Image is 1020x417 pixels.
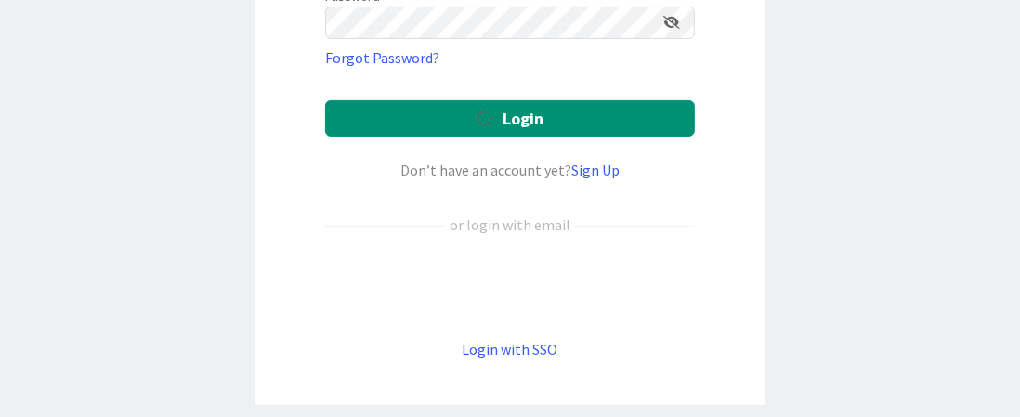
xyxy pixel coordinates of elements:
iframe: Sign in with Google Button [316,267,704,307]
div: or login with email [445,214,575,236]
a: Forgot Password? [325,46,439,69]
a: Sign Up [571,161,620,179]
a: Login with SSO [463,340,558,358]
div: Don’t have an account yet? [325,159,695,181]
button: Login [325,100,695,137]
